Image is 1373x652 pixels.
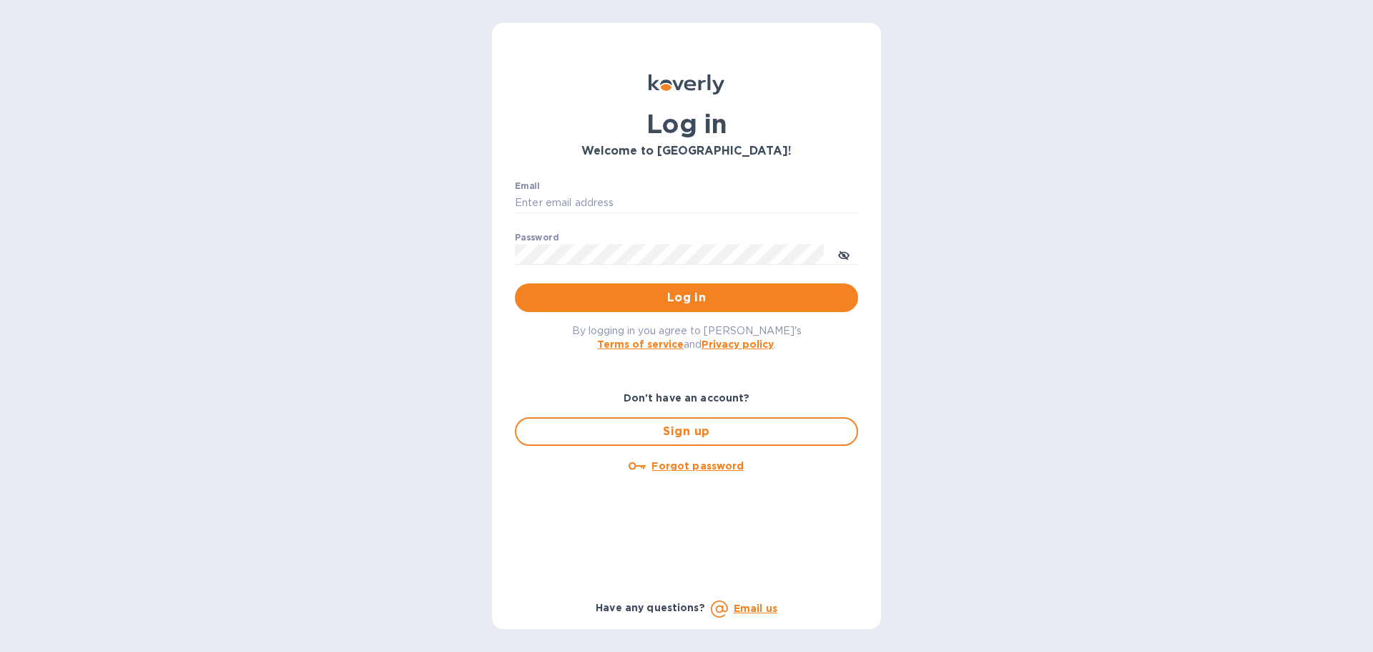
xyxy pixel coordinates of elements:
[651,460,744,472] u: Forgot password
[830,240,858,268] button: toggle password visibility
[515,233,558,242] label: Password
[572,325,802,350] span: By logging in you agree to [PERSON_NAME]'s and .
[528,423,845,440] span: Sign up
[515,109,858,139] h1: Log in
[515,182,540,190] label: Email
[624,392,750,404] b: Don't have an account?
[515,283,858,312] button: Log in
[526,289,847,306] span: Log in
[515,193,858,214] input: Enter email address
[515,145,858,158] h3: Welcome to [GEOGRAPHIC_DATA]!
[734,603,777,614] a: Email us
[597,339,684,350] a: Terms of service
[649,74,724,94] img: Koverly
[596,602,705,613] b: Have any questions?
[515,417,858,446] button: Sign up
[702,339,774,350] a: Privacy policy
